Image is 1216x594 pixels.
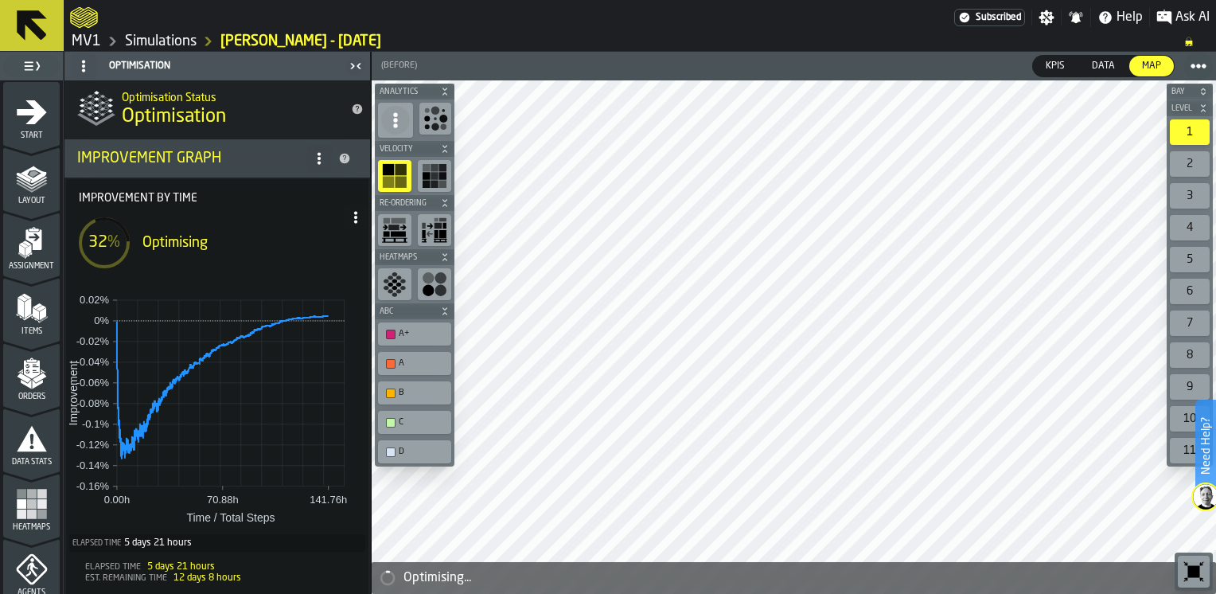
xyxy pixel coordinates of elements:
[376,145,437,154] span: Velocity
[125,33,197,50] a: link-to-/wh/i/3ccf57d1-1e0c-4a81-a3bb-c2011c5f0d50
[1168,88,1195,96] span: Bay
[1078,55,1128,77] label: button-switch-multi-Data
[1167,371,1213,403] div: button-toolbar-undefined
[1167,307,1213,339] div: button-toolbar-undefined
[375,437,454,467] div: button-toolbar-undefined
[415,265,454,303] div: button-toolbar-undefined
[1170,183,1210,209] div: 3
[109,61,170,72] span: Optimisation
[3,147,60,211] li: menu Layout
[70,32,1210,51] nav: Breadcrumb
[3,278,60,342] li: menu Items
[375,265,415,303] div: button-toolbar-undefined
[345,57,367,76] label: button-toggle-Close me
[1170,119,1210,145] div: 1
[381,326,448,342] div: A+
[88,235,107,251] span: 32
[122,88,338,104] h2: Sub Title
[207,494,239,506] text: 70.88h
[375,84,454,100] button: button-
[3,343,60,407] li: menu Orders
[375,211,415,249] div: button-toolbar-undefined
[76,481,110,493] text: -0.16%
[1167,148,1213,180] div: button-toolbar-undefined
[382,163,407,189] svg: show ABC heatmap
[1170,438,1210,463] div: 11
[1150,8,1216,27] label: button-toggle-Ask AI
[122,104,226,130] span: Optimisation
[187,512,275,525] text: Time / Total Steps
[3,262,60,271] span: Assignment
[976,12,1021,23] span: Subscribed
[3,523,60,532] span: Heatmaps
[1167,84,1213,100] button: button-
[372,562,1216,594] div: alert-Optimising...
[1167,244,1213,276] div: button-toolbar-undefined
[1079,56,1128,76] div: thumb
[3,131,60,140] span: Start
[375,378,454,408] div: button-toolbar-undefined
[82,419,109,431] text: -0.1%
[80,295,109,307] text: 0.02%
[3,82,60,146] li: menu Start
[3,55,60,77] label: button-toggle-Toggle Full Menu
[3,327,60,336] span: Items
[1167,339,1213,371] div: button-toolbar-undefined
[1032,55,1078,77] label: button-switch-multi-KPIs
[1085,59,1121,73] span: Data
[381,61,417,71] span: (Before)
[77,150,306,167] div: Improvement Graph
[422,163,447,189] svg: show Visits heatmap
[104,494,131,506] text: 0.00h
[399,358,446,369] div: A
[1170,247,1210,272] div: 5
[142,234,330,252] div: Optimising
[416,100,454,141] div: button-toolbar-undefined
[376,199,437,208] span: Re-Ordering
[1175,8,1210,27] span: Ask AI
[3,458,60,467] span: Data Stats
[415,211,454,249] div: button-toolbar-undefined
[1167,100,1213,116] button: button-
[381,414,448,431] div: C
[220,33,381,50] a: link-to-/wh/i/3ccf57d1-1e0c-4a81-a3bb-c2011c5f0d50/simulations/919d2843-47d6-4e7b-b339-e3b6a95027d1
[1062,10,1090,25] label: button-toggle-Notifications
[76,336,110,348] text: -0.02%
[3,393,60,401] span: Orders
[310,494,348,506] text: 141.76h
[423,106,448,131] svg: Show Congestion
[1167,403,1213,435] div: button-toolbar-undefined
[399,388,446,398] div: B
[107,235,120,251] span: %
[76,377,110,389] text: -0.06%
[1117,8,1143,27] span: Help
[1170,374,1210,400] div: 9
[1170,311,1210,336] div: 7
[1170,151,1210,177] div: 2
[1136,59,1167,73] span: Map
[1170,215,1210,240] div: 4
[1168,104,1195,113] span: Level
[1032,10,1061,25] label: button-toggle-Settings
[422,217,447,243] svg: show applied reorders heatmap
[3,213,60,276] li: menu Assignment
[376,307,437,316] span: ABC
[66,179,368,205] label: Title
[124,537,192,549] div: 5 days 21 hours
[76,440,110,451] text: -0.12%
[1039,59,1071,73] span: KPIs
[381,385,448,401] div: B
[76,460,110,472] text: -0.14%
[1167,116,1213,148] div: button-toolbar-undefined
[1170,406,1210,432] div: 10
[399,447,446,457] div: D
[1175,553,1213,591] div: button-toolbar-undefined
[415,157,454,195] div: button-toolbar-undefined
[85,563,141,572] span: Elapsed Time
[1128,55,1175,77] label: button-switch-multi-Map
[1167,435,1213,467] div: button-toolbar-undefined
[76,357,110,369] text: -0.04%
[1170,342,1210,368] div: 8
[375,319,454,349] div: button-toolbar-undefined
[375,157,415,195] div: button-toolbar-undefined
